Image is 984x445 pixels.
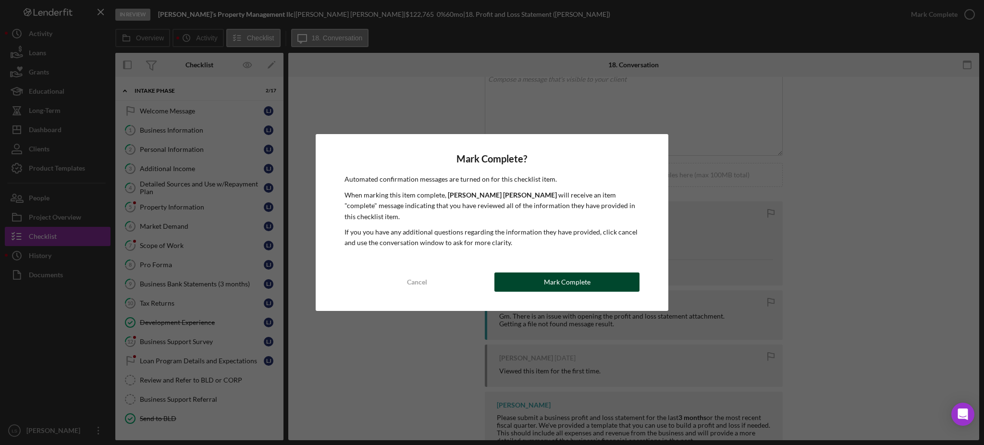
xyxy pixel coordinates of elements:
p: If you you have any additional questions regarding the information they have provided, click canc... [344,227,640,248]
div: Cancel [407,272,427,292]
p: When marking this item complete, will receive an item "complete" message indicating that you have... [344,190,640,222]
div: Open Intercom Messenger [951,403,974,426]
p: Automated confirmation messages are turned on for this checklist item. [344,174,640,185]
button: Mark Complete [494,272,640,292]
h4: Mark Complete? [344,153,640,164]
b: [PERSON_NAME] [PERSON_NAME] [448,191,557,199]
div: Mark Complete [544,272,590,292]
button: Cancel [344,272,490,292]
